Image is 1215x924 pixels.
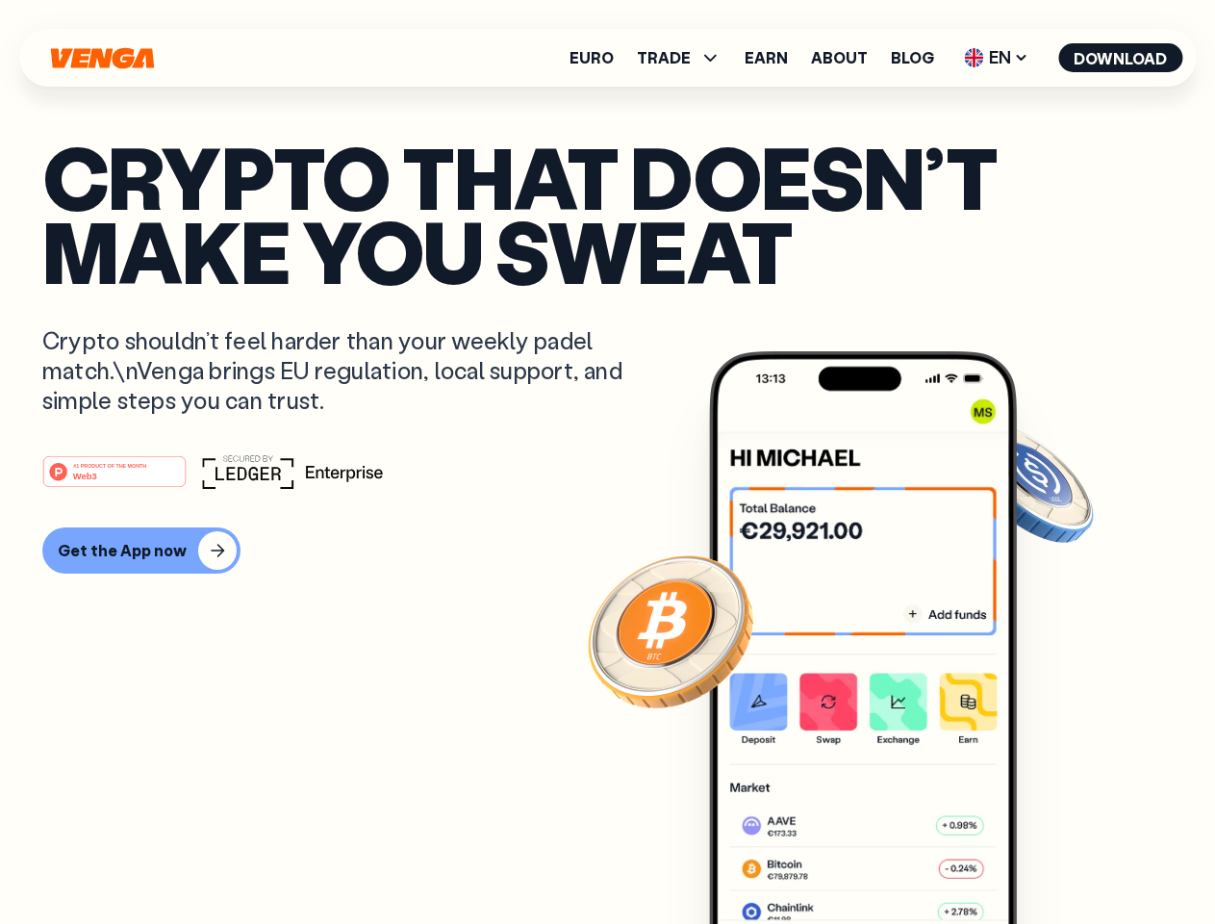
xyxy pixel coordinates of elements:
span: EN [957,42,1035,73]
img: Bitcoin [584,544,757,717]
a: #1 PRODUCT OF THE MONTHWeb3 [42,467,187,492]
button: Get the App now [42,527,240,574]
span: TRADE [637,46,721,69]
button: Download [1058,43,1182,72]
img: USDC coin [959,414,1098,552]
a: About [811,50,868,65]
tspan: #1 PRODUCT OF THE MONTH [73,462,146,468]
a: Earn [745,50,788,65]
svg: Home [48,47,156,69]
p: Crypto shouldn’t feel harder than your weekly padel match.\nVenga brings EU regulation, local sup... [42,325,650,416]
a: Get the App now [42,527,1173,574]
a: Blog [891,50,934,65]
a: Euro [570,50,614,65]
div: Get the App now [58,541,187,560]
p: Crypto that doesn’t make you sweat [42,140,1173,287]
tspan: Web3 [73,470,97,480]
span: TRADE [637,50,691,65]
img: flag-uk [964,48,983,67]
